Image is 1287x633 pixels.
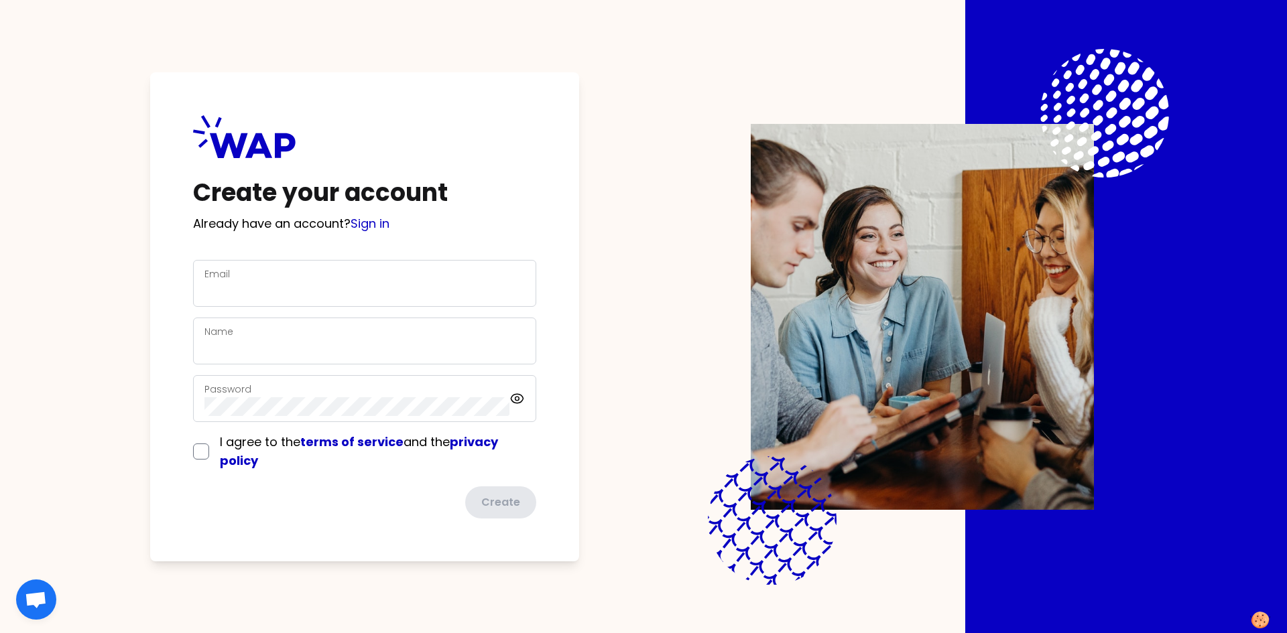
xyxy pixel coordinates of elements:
[204,267,230,281] label: Email
[220,433,498,469] a: privacy policy
[300,433,404,450] a: terms of service
[193,180,536,206] h1: Create your account
[465,486,536,518] button: Create
[204,382,251,396] label: Password
[204,325,233,338] label: Name
[16,579,56,620] div: Ouvrir le chat
[351,215,389,232] a: Sign in
[751,124,1094,510] img: Description
[220,433,498,469] span: I agree to the and the
[193,214,536,233] p: Already have an account?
